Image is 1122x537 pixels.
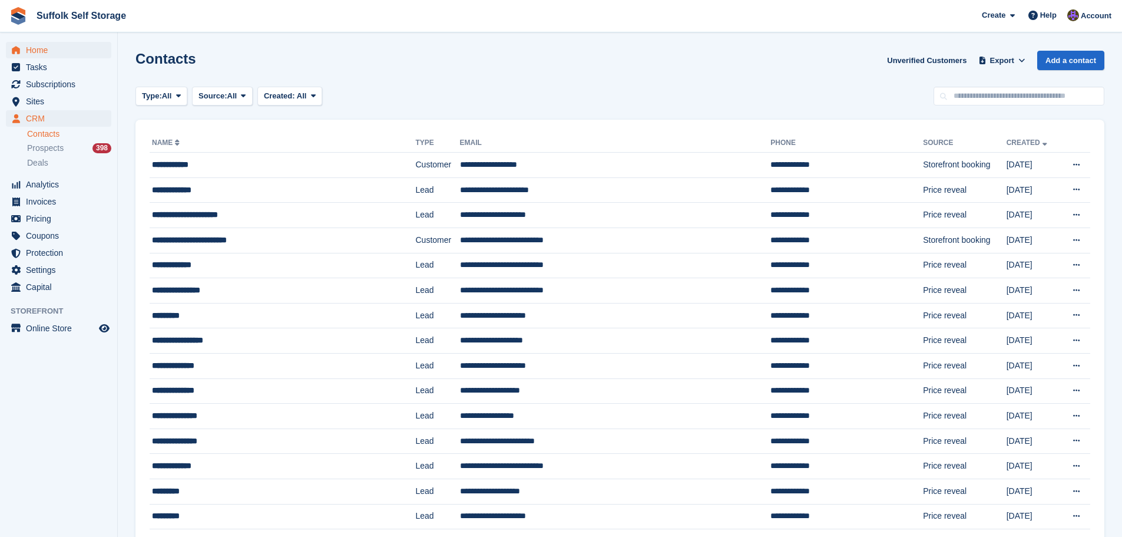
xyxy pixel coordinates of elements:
[1007,203,1060,228] td: [DATE]
[923,328,1007,354] td: Price reveal
[1007,404,1060,429] td: [DATE]
[6,262,111,278] a: menu
[1037,51,1104,70] a: Add a contact
[27,157,48,169] span: Deals
[227,90,237,102] span: All
[6,110,111,127] a: menu
[923,504,1007,529] td: Price reveal
[152,139,182,147] a: Name
[1007,139,1050,147] a: Created
[135,51,196,67] h1: Contacts
[6,210,111,227] a: menu
[1007,228,1060,253] td: [DATE]
[6,228,111,244] a: menu
[27,142,111,154] a: Prospects 398
[1081,10,1111,22] span: Account
[1007,378,1060,404] td: [DATE]
[976,51,1028,70] button: Export
[882,51,971,70] a: Unverified Customers
[1007,429,1060,454] td: [DATE]
[416,404,460,429] td: Lead
[26,76,97,93] span: Subscriptions
[26,176,97,193] span: Analytics
[26,193,97,210] span: Invoices
[1007,454,1060,479] td: [DATE]
[27,157,111,169] a: Deals
[416,203,460,228] td: Lead
[32,6,131,25] a: Suffolk Self Storage
[923,429,1007,454] td: Price reveal
[416,303,460,328] td: Lead
[1007,328,1060,354] td: [DATE]
[27,143,64,154] span: Prospects
[923,253,1007,278] td: Price reveal
[982,9,1005,21] span: Create
[1007,253,1060,278] td: [DATE]
[26,245,97,261] span: Protection
[416,278,460,304] td: Lead
[1007,479,1060,504] td: [DATE]
[26,320,97,337] span: Online Store
[923,378,1007,404] td: Price reveal
[416,328,460,354] td: Lead
[460,134,771,153] th: Email
[416,134,460,153] th: Type
[27,129,111,140] a: Contacts
[6,176,111,193] a: menu
[6,93,111,110] a: menu
[1040,9,1057,21] span: Help
[416,504,460,529] td: Lead
[6,193,111,210] a: menu
[26,228,97,244] span: Coupons
[416,228,460,253] td: Customer
[416,429,460,454] td: Lead
[1007,177,1060,203] td: [DATE]
[162,90,172,102] span: All
[1067,9,1079,21] img: Emma
[416,253,460,278] td: Lead
[923,153,1007,178] td: Storefront booking
[1007,504,1060,529] td: [DATE]
[6,76,111,93] a: menu
[6,279,111,295] a: menu
[416,177,460,203] td: Lead
[192,87,253,106] button: Source: All
[923,479,1007,504] td: Price reveal
[923,278,1007,304] td: Price reveal
[923,228,1007,253] td: Storefront booking
[923,454,1007,479] td: Price reveal
[923,353,1007,378] td: Price reveal
[416,153,460,178] td: Customer
[6,42,111,58] a: menu
[257,87,322,106] button: Created: All
[416,353,460,378] td: Lead
[97,321,111,335] a: Preview store
[1007,353,1060,378] td: [DATE]
[92,143,111,153] div: 398
[6,245,111,261] a: menu
[6,59,111,75] a: menu
[11,305,117,317] span: Storefront
[264,91,295,100] span: Created:
[416,378,460,404] td: Lead
[1007,153,1060,178] td: [DATE]
[1007,303,1060,328] td: [DATE]
[416,454,460,479] td: Lead
[135,87,187,106] button: Type: All
[923,134,1007,153] th: Source
[297,91,307,100] span: All
[26,59,97,75] span: Tasks
[923,203,1007,228] td: Price reveal
[923,404,1007,429] td: Price reveal
[770,134,923,153] th: Phone
[198,90,227,102] span: Source:
[990,55,1014,67] span: Export
[923,177,1007,203] td: Price reveal
[26,110,97,127] span: CRM
[26,210,97,227] span: Pricing
[9,7,27,25] img: stora-icon-8386f47178a22dfd0bd8f6a31ec36ba5ce8667c1dd55bd0f319d3a0aa187defe.svg
[416,479,460,504] td: Lead
[6,320,111,337] a: menu
[26,279,97,295] span: Capital
[26,93,97,110] span: Sites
